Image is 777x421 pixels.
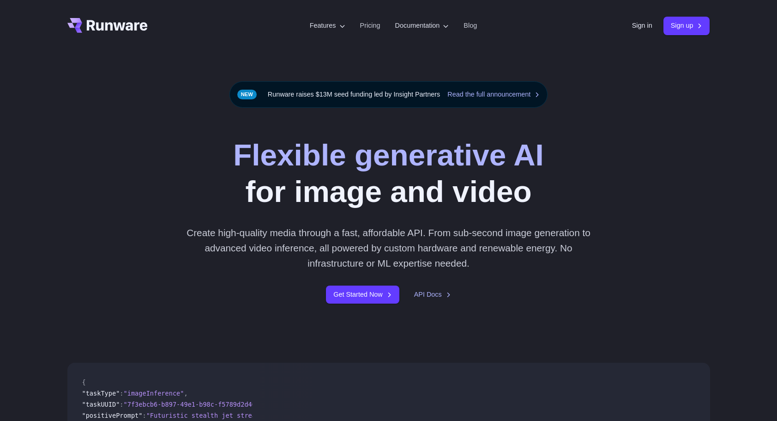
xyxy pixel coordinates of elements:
[663,17,710,35] a: Sign up
[124,401,267,408] span: "7f3ebcb6-b897-49e1-b98c-f5789d2d40d7"
[183,225,594,271] p: Create high-quality media through a fast, affordable API. From sub-second image generation to adv...
[233,138,544,172] strong: Flexible generative AI
[229,81,548,108] div: Runware raises $13M seed funding led by Insight Partners
[124,390,184,397] span: "imageInference"
[184,390,187,397] span: ,
[310,20,345,31] label: Features
[82,378,86,386] span: {
[395,20,449,31] label: Documentation
[414,289,451,300] a: API Docs
[464,20,477,31] a: Blog
[326,286,399,304] a: Get Started Now
[82,412,143,419] span: "positivePrompt"
[142,412,146,419] span: :
[120,401,123,408] span: :
[233,137,544,210] h1: for image and video
[146,412,490,419] span: "Futuristic stealth jet streaking through a neon-lit cityscape with glowing purple exhaust"
[360,20,380,31] a: Pricing
[67,18,148,33] a: Go to /
[447,89,540,100] a: Read the full announcement
[82,390,120,397] span: "taskType"
[632,20,652,31] a: Sign in
[82,401,120,408] span: "taskUUID"
[120,390,123,397] span: :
